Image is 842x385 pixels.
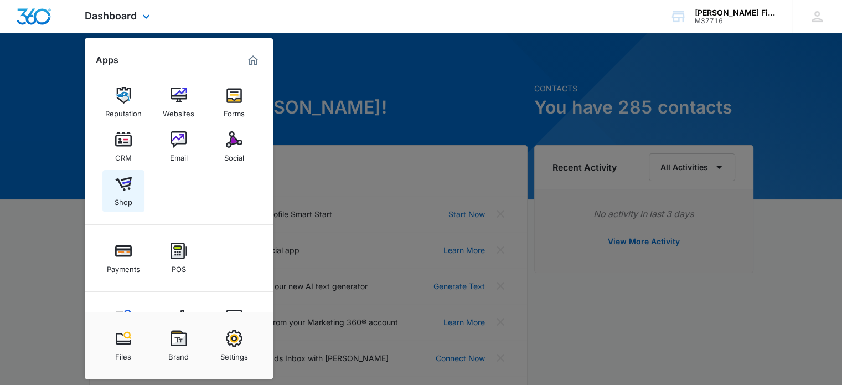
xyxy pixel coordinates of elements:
a: Social [213,126,255,168]
a: Reputation [102,81,144,124]
div: Websites [163,104,194,118]
a: POS [158,237,200,279]
a: Settings [213,325,255,367]
a: Websites [158,81,200,124]
a: CRM [102,126,144,168]
div: Forms [224,104,245,118]
div: Payments [107,259,140,274]
div: Files [115,347,131,361]
a: Files [102,325,144,367]
a: Shop [102,170,144,212]
a: Forms [213,81,255,124]
a: Email [158,126,200,168]
div: account id [695,17,776,25]
div: Social [224,148,244,162]
h2: Apps [96,55,118,65]
a: Payments [102,237,144,279]
div: account name [695,8,776,17]
div: CRM [115,148,132,162]
div: POS [172,259,186,274]
div: Reputation [105,104,142,118]
a: Marketing 360® Dashboard [244,52,262,69]
span: Dashboard [85,10,137,22]
a: Intelligence [213,304,255,346]
div: Email [170,148,188,162]
div: Brand [168,347,189,361]
div: Settings [220,347,248,361]
a: Ads [158,304,200,346]
div: Shop [115,192,132,207]
a: Brand [158,325,200,367]
a: Content [102,304,144,346]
